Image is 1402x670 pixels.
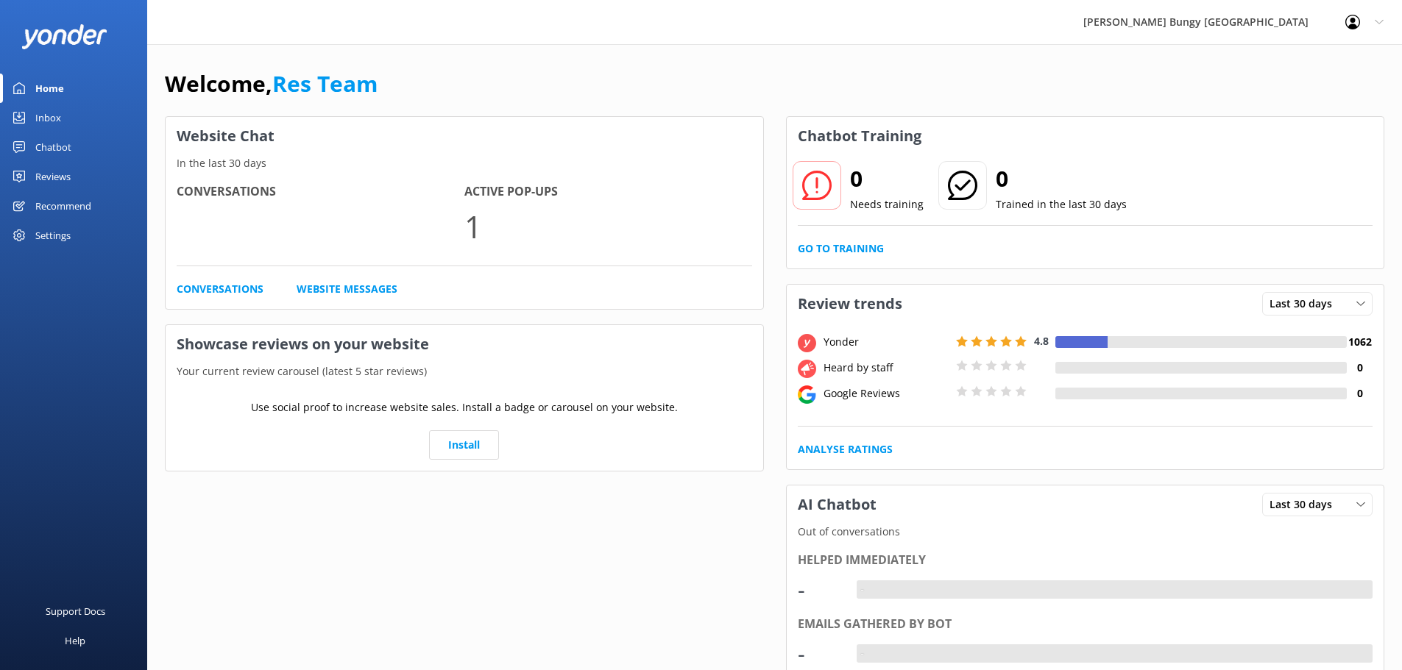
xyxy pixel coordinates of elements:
h3: AI Chatbot [787,485,888,524]
h2: 0 [850,161,924,196]
div: - [798,572,842,607]
div: Helped immediately [798,551,1373,570]
div: Chatbot [35,132,71,162]
a: Conversations [177,281,263,297]
a: Website Messages [297,281,397,297]
h3: Website Chat [166,117,763,155]
h2: 0 [996,161,1127,196]
p: Needs training [850,196,924,213]
div: Recommend [35,191,91,221]
h3: Review trends [787,285,913,323]
h4: 0 [1347,385,1373,402]
div: - [857,644,868,663]
h3: Chatbot Training [787,117,932,155]
div: Help [65,626,85,655]
div: - [857,580,868,599]
p: Trained in the last 30 days [996,196,1127,213]
p: 1 [464,202,752,251]
div: Settings [35,221,71,250]
img: yonder-white-logo.png [22,24,107,49]
p: In the last 30 days [166,155,763,171]
div: Heard by staff [820,360,952,376]
p: Use social proof to increase website sales. Install a badge or carousel on your website. [251,399,678,416]
p: Out of conversations [787,524,1384,540]
h1: Welcome, [165,66,378,101]
a: Res Team [272,68,378,99]
div: Reviews [35,162,71,191]
div: Inbox [35,103,61,132]
h4: Conversations [177,182,464,202]
div: Google Reviews [820,385,952,402]
div: Yonder [820,334,952,350]
span: Last 30 days [1270,496,1341,513]
a: Install [429,430,499,460]
div: Emails gathered by bot [798,615,1373,634]
a: Analyse Ratings [798,441,893,457]
p: Your current review carousel (latest 5 star reviews) [166,363,763,379]
div: Support Docs [46,596,105,626]
span: Last 30 days [1270,296,1341,312]
h4: Active Pop-ups [464,182,752,202]
h3: Showcase reviews on your website [166,325,763,363]
span: 4.8 [1034,334,1049,348]
a: Go to Training [798,240,884,257]
h4: 1062 [1347,334,1373,350]
h4: 0 [1347,360,1373,376]
div: Home [35,74,64,103]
